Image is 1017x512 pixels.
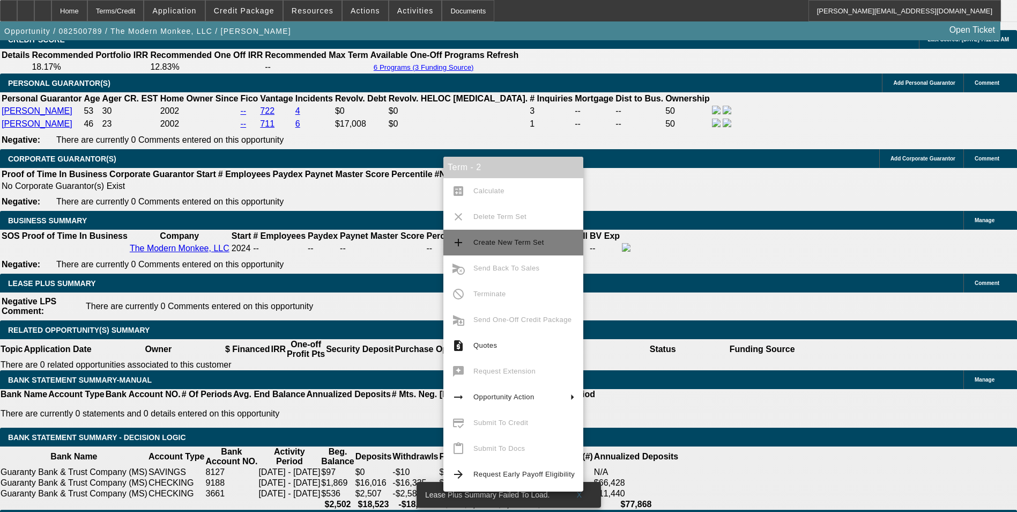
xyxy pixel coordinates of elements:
td: $0 [355,467,392,478]
td: $2,507 [355,488,392,499]
span: BUSINESS SUMMARY [8,216,87,225]
td: $0 [388,118,529,130]
th: Proof of Time In Business [21,231,128,242]
th: Withdrawls [392,447,439,467]
th: # Of Periods [181,389,233,400]
span: Manage [975,217,994,223]
b: # Employees [253,231,306,240]
b: Incidents [295,94,333,103]
mat-icon: arrow_right_alt [452,391,465,404]
td: [DATE] - [DATE] [258,478,321,488]
td: -- [574,118,614,130]
span: There are currently 0 Comments entered on this opportunity [86,302,313,311]
td: 8127 [205,467,258,478]
th: Proof of Time In Business [1,169,108,180]
span: 2002 [160,119,180,128]
td: -- [574,105,614,117]
img: facebook-icon.png [712,106,721,114]
span: Opportunity / 082500789 / The Modern Monkee, LLC / [PERSON_NAME] [4,27,291,35]
span: Application [152,6,196,15]
span: -- [253,244,259,253]
a: 711 [260,119,274,128]
th: Account Type [148,447,205,467]
td: -$2,583 [392,488,439,499]
b: Start [232,231,251,240]
th: -$18,928 [392,499,439,510]
td: -$10 [392,467,439,478]
td: $536 [321,488,354,499]
th: Owner [92,339,225,360]
b: Negative: [2,135,40,144]
th: Recommended Portfolio IRR [31,50,149,61]
mat-icon: arrow_forward [452,468,465,481]
th: IRR [270,339,286,360]
th: Recommended Max Term [264,50,369,61]
mat-icon: request_quote [452,339,465,352]
b: Negative LPS Comment: [2,297,56,316]
td: 3 [529,105,573,117]
b: Revolv. HELOC [MEDICAL_DATA]. [389,94,528,103]
th: Avg. End Balance [233,389,306,400]
a: [PERSON_NAME] [2,119,72,128]
b: Start [196,170,216,179]
b: Home Owner Since [160,94,239,103]
div: $66,428 [594,478,678,488]
td: $16,016 [355,478,392,488]
span: Resources [292,6,333,15]
span: X [576,491,582,499]
b: BV Exp [590,231,620,240]
b: Ownership [665,94,710,103]
td: -- [615,105,664,117]
b: Paynet Master Score [305,170,389,179]
td: 53 [83,105,100,117]
th: Details [1,50,30,61]
span: BANK STATEMENT SUMMARY-MANUAL [8,376,152,384]
b: Corporate Guarantor [109,170,194,179]
button: 6 Programs (3 Funding Source) [370,63,477,72]
span: Comment [975,280,999,286]
span: Opportunity Action [473,393,535,401]
th: Funding Source [729,339,796,360]
span: PERSONAL GUARANTOR(S) [8,79,110,87]
th: Account Type [48,389,105,400]
div: Term - 2 [443,157,583,178]
th: # Mts. Neg. [MEDICAL_DATA]. [391,389,515,400]
span: Comment [975,80,999,86]
img: linkedin-icon.png [723,106,731,114]
b: Negative: [2,260,40,269]
button: Actions [343,1,388,21]
span: There are currently 0 Comments entered on this opportunity [56,135,284,144]
th: $18,523 [355,499,392,510]
td: 46 [83,118,100,130]
th: Purchase Option [394,339,464,360]
td: 9188 [205,478,258,488]
td: 3661 [205,488,258,499]
b: Vantage [260,94,293,103]
div: Lease Plus Summary Failed To Load. [417,482,562,508]
td: -$16,335 [392,478,439,488]
img: facebook-icon.png [622,243,630,252]
span: There are currently 0 Comments entered on this opportunity [56,260,284,269]
p: There are currently 0 statements and 0 details entered on this opportunity [1,409,595,419]
th: Beg. Balance [321,447,354,467]
a: [PERSON_NAME] [2,106,72,115]
a: -- [240,119,246,128]
a: 722 [260,106,274,115]
span: Comment [975,156,999,162]
td: $0 [335,105,387,117]
td: N/A [593,467,679,478]
th: Available One-Off Programs [370,50,485,61]
b: Company [160,231,199,240]
b: Paynet Master Score [340,231,424,240]
div: $11,440 [594,489,678,499]
button: Application [144,1,204,21]
b: Ager CR. EST [102,94,158,103]
b: Percentile [426,231,467,240]
th: SOS [1,231,20,242]
a: -- [240,106,246,115]
td: 12.83% [150,62,263,72]
img: facebook-icon.png [712,119,721,127]
b: Negative: [2,197,40,206]
b: Fico [240,94,258,103]
td: 30 [102,105,159,117]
